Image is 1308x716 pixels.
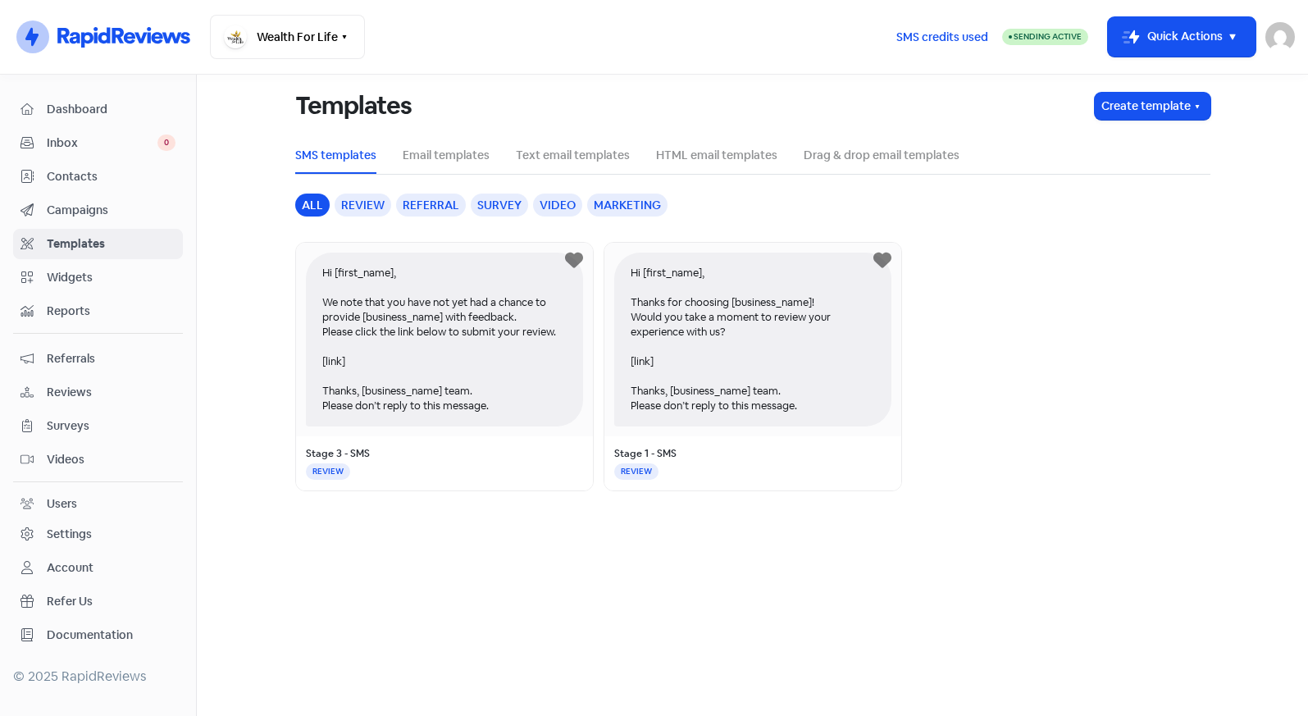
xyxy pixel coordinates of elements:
[471,194,528,217] div: Survey
[13,667,183,686] div: © 2025 RapidReviews
[210,15,365,59] button: Wealth For Life
[533,194,582,217] div: Video
[614,253,891,426] div: Hi [first_name], Thanks for choosing [business_name]! Would you take a moment to review your expe...
[13,411,183,441] a: Surveys
[47,135,157,152] span: Inbox
[13,296,183,326] a: Reports
[13,620,183,650] a: Documentation
[13,229,183,259] a: Templates
[47,559,93,577] div: Account
[306,446,583,461] div: Stage 3 - SMS
[13,445,183,475] a: Videos
[295,194,330,217] div: all
[47,451,175,468] span: Videos
[47,101,175,118] span: Dashboard
[614,463,659,480] div: REVIEW
[13,162,183,192] a: Contacts
[157,135,175,151] span: 0
[1108,17,1256,57] button: Quick Actions
[47,235,175,253] span: Templates
[804,147,959,164] a: Drag & drop email templates
[1239,650,1292,700] iframe: chat widget
[587,194,668,217] div: Marketing
[47,526,92,543] div: Settings
[13,344,183,374] a: Referrals
[13,519,183,550] a: Settings
[47,417,175,435] span: Surveys
[516,147,630,164] a: Text email templates
[47,269,175,286] span: Widgets
[47,202,175,219] span: Campaigns
[13,377,183,408] a: Reviews
[295,147,376,164] a: SMS templates
[396,194,466,217] div: Referral
[306,253,583,426] div: Hi [first_name], We note that you have not yet had a chance to provide [business_name] with feedb...
[47,627,175,644] span: Documentation
[896,29,988,46] span: SMS credits used
[1265,22,1295,52] img: User
[1014,31,1082,42] span: Sending Active
[13,553,183,583] a: Account
[13,128,183,158] a: Inbox 0
[47,593,175,610] span: Refer Us
[13,586,183,617] a: Refer Us
[335,194,391,217] div: Review
[295,80,412,132] h1: Templates
[47,303,175,320] span: Reports
[882,27,1002,44] a: SMS credits used
[1002,27,1088,47] a: Sending Active
[47,495,77,513] div: Users
[13,195,183,226] a: Campaigns
[1095,93,1210,120] button: Create template
[306,463,350,480] div: REVIEW
[13,94,183,125] a: Dashboard
[13,262,183,293] a: Widgets
[403,147,490,164] a: Email templates
[47,350,175,367] span: Referrals
[47,168,175,185] span: Contacts
[614,446,891,461] div: Stage 1 - SMS
[47,384,175,401] span: Reviews
[656,147,777,164] a: HTML email templates
[13,489,183,519] a: Users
